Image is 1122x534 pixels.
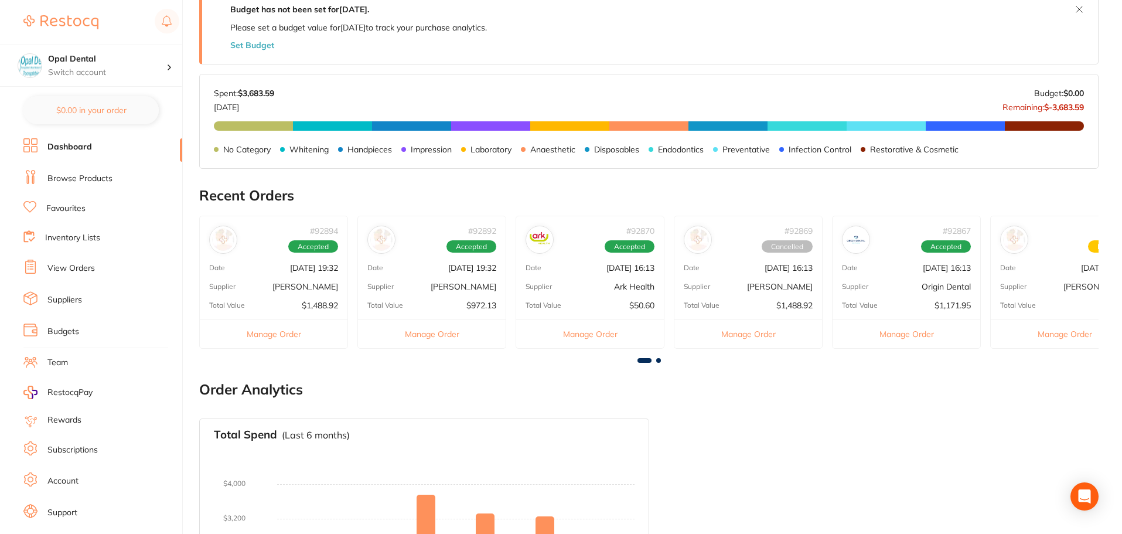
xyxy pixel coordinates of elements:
p: Total Value [526,301,561,309]
a: View Orders [47,263,95,274]
p: [DATE] 16:13 [923,263,971,273]
img: Opal Dental [18,54,42,77]
p: # 92894 [310,226,338,236]
img: Origin Dental [845,229,867,251]
p: $972.13 [466,301,496,310]
div: Open Intercom Messenger [1070,482,1099,511]
p: Switch account [48,67,166,79]
p: Infection Control [789,145,851,154]
img: Henry Schein Halas [687,229,709,251]
h2: Recent Orders [199,188,1099,204]
p: $50.60 [629,301,654,310]
h4: Opal Dental [48,53,166,65]
p: [PERSON_NAME] [272,282,338,291]
p: [DATE] 16:13 [765,263,813,273]
img: Ark Health [528,229,551,251]
p: $1,488.92 [302,301,338,310]
span: Accepted [921,240,971,253]
strong: $3,683.59 [238,88,274,98]
button: $0.00 in your order [23,96,159,124]
button: Manage Order [674,319,822,348]
p: Total Value [684,301,719,309]
h3: Total Spend [214,428,277,441]
span: Accepted [446,240,496,253]
a: Suppliers [47,294,82,306]
h2: Order Analytics [199,382,1099,398]
p: Date [526,264,541,272]
p: Spent: [214,89,274,98]
img: RestocqPay [23,386,37,399]
p: $1,488.92 [776,301,813,310]
p: Date [684,264,700,272]
p: # 92870 [626,226,654,236]
p: Total Value [842,301,878,309]
span: RestocqPay [47,387,93,399]
img: Henry Schein Halas [212,229,234,251]
img: Restocq Logo [23,15,98,29]
p: Handpieces [347,145,392,154]
p: Please set a budget value for [DATE] to track your purchase analytics. [230,23,487,32]
a: Rewards [47,414,81,426]
a: Dashboard [47,141,92,153]
img: Adam Dental [370,229,393,251]
p: Date [209,264,225,272]
p: Whitening [289,145,329,154]
p: Supplier [1000,283,1026,291]
p: Total Value [367,301,403,309]
p: [PERSON_NAME] [747,282,813,291]
p: Restorative & Cosmetic [870,145,959,154]
p: $1,171.95 [935,301,971,310]
p: [DATE] [214,98,274,112]
p: # 92869 [785,226,813,236]
a: Inventory Lists [45,232,100,244]
a: Browse Products [47,173,112,185]
a: Account [47,475,79,487]
p: [DATE] 19:32 [448,263,496,273]
p: Date [842,264,858,272]
strong: Budget has not been set for [DATE] . [230,4,369,15]
strong: $-3,683.59 [1044,102,1084,113]
p: Supplier [209,283,236,291]
p: Impression [411,145,452,154]
a: Budgets [47,326,79,338]
button: Manage Order [516,319,664,348]
p: Supplier [526,283,552,291]
p: Laboratory [470,145,511,154]
img: Henry Schein Halas [1003,229,1025,251]
p: # 92867 [943,226,971,236]
button: Manage Order [833,319,980,348]
p: Endodontics [658,145,704,154]
p: Supplier [367,283,394,291]
p: Budget: [1034,89,1084,98]
p: Remaining: [1002,98,1084,112]
p: Disposables [594,145,639,154]
p: Origin Dental [922,282,971,291]
a: Restocq Logo [23,9,98,36]
button: Manage Order [358,319,506,348]
a: Favourites [46,203,86,215]
p: Total Value [1000,301,1036,309]
p: Date [1000,264,1016,272]
p: # 92892 [468,226,496,236]
p: Total Value [209,301,245,309]
p: [PERSON_NAME] [431,282,496,291]
span: Accepted [605,240,654,253]
p: Anaesthetic [530,145,575,154]
a: RestocqPay [23,386,93,399]
p: [DATE] 16:13 [606,263,654,273]
p: Ark Health [614,282,654,291]
button: Set Budget [230,40,274,50]
p: Supplier [842,283,868,291]
p: Preventative [722,145,770,154]
a: Team [47,357,68,369]
p: [DATE] 19:32 [290,263,338,273]
strong: $0.00 [1063,88,1084,98]
p: (Last 6 months) [282,430,350,440]
a: Support [47,507,77,519]
p: Date [367,264,383,272]
p: No Category [223,145,271,154]
span: Cancelled [762,240,813,253]
button: Manage Order [200,319,347,348]
a: Subscriptions [47,444,98,456]
span: Accepted [288,240,338,253]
